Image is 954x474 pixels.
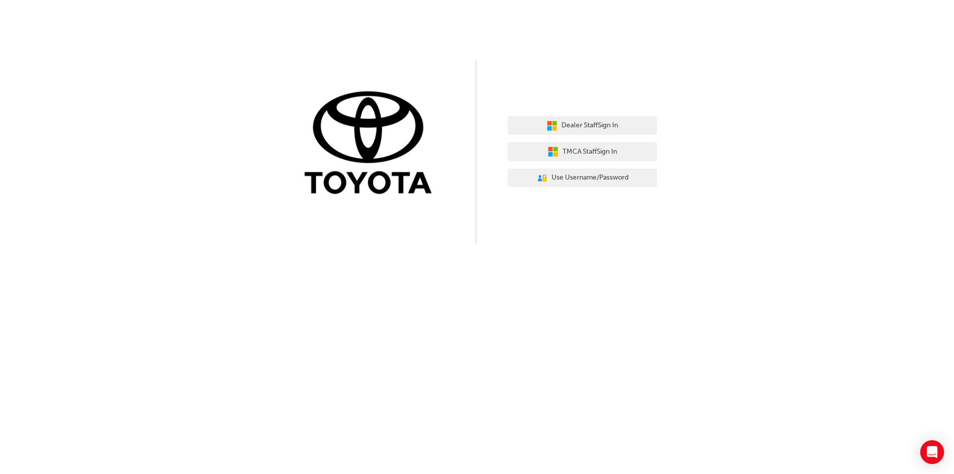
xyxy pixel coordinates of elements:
[508,142,657,161] button: TMCA StaffSign In
[561,120,618,131] span: Dealer Staff Sign In
[920,440,944,464] div: Open Intercom Messenger
[552,172,629,184] span: Use Username/Password
[297,89,446,199] img: Trak
[508,169,657,188] button: Use Username/Password
[508,116,657,135] button: Dealer StaffSign In
[562,146,617,158] span: TMCA Staff Sign In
